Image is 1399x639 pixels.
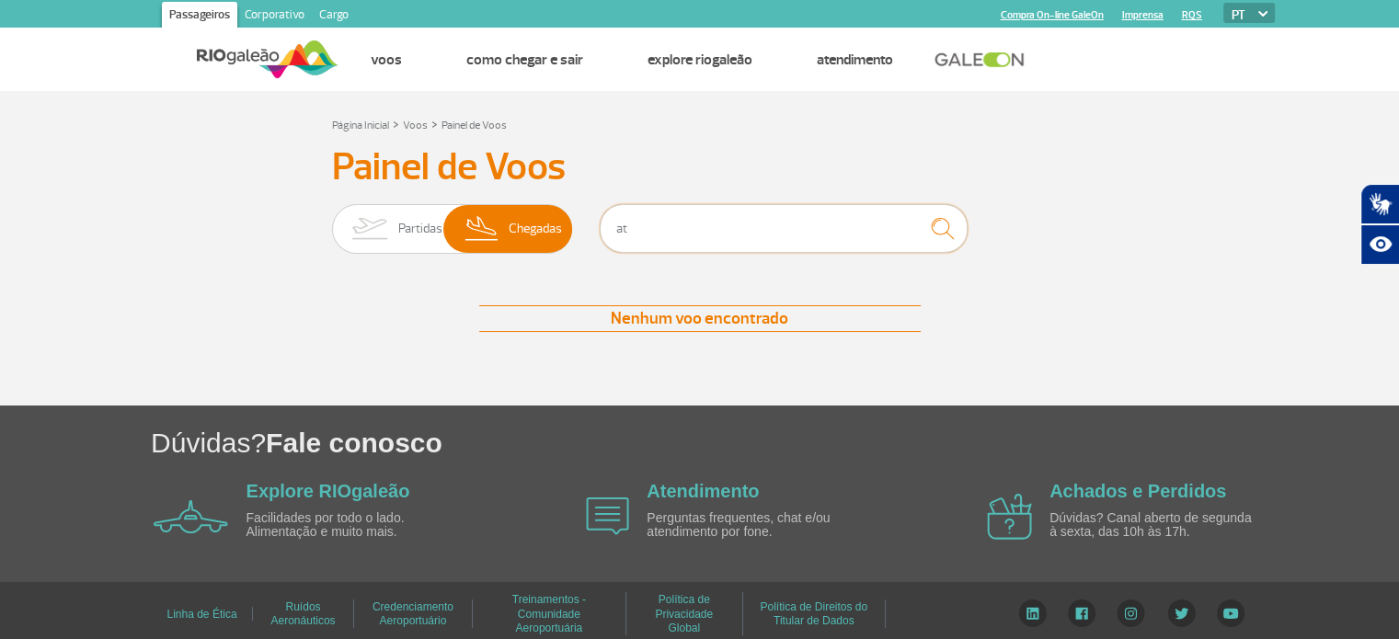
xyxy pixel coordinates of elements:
div: Plugin de acessibilidade da Hand Talk. [1360,184,1399,265]
img: slider-embarque [340,205,398,253]
span: Fale conosco [266,428,442,458]
a: Explore RIOgaleão [247,481,410,501]
button: Abrir tradutor de língua de sinais. [1360,184,1399,224]
span: Chegadas [509,205,562,253]
a: > [393,113,399,134]
a: Atendimento [817,51,893,69]
a: > [431,113,438,134]
h1: Dúvidas? [151,424,1399,462]
a: Corporativo [237,2,312,31]
a: Voos [403,119,428,132]
img: airplane icon [586,497,629,535]
p: Facilidades por todo o lado. Alimentação e muito mais. [247,511,458,540]
a: Ruídos Aeronáuticos [270,594,335,633]
p: Dúvidas? Canal aberto de segunda à sexta, das 10h às 17h. [1049,511,1261,540]
h3: Painel de Voos [332,144,1068,190]
a: Cargo [312,2,356,31]
p: Perguntas frequentes, chat e/ou atendimento por fone. [647,511,858,540]
a: Página Inicial [332,119,389,132]
a: Explore RIOgaleão [648,51,752,69]
a: Política de Direitos do Titular de Dados [760,594,867,633]
input: Voo, cidade ou cia aérea [600,204,968,253]
a: RQS [1182,9,1202,21]
a: Atendimento [647,481,759,501]
a: Como chegar e sair [466,51,583,69]
img: LinkedIn [1018,599,1047,627]
img: Facebook [1068,599,1095,627]
span: Partidas [398,205,442,253]
img: airplane icon [987,494,1032,540]
a: Compra On-line GaleOn [1001,9,1104,21]
a: Credenciamento Aeroportuário [373,594,453,633]
div: Nenhum voo encontrado [479,305,921,332]
a: Voos [371,51,402,69]
a: Passageiros [162,2,237,31]
a: Imprensa [1122,9,1164,21]
img: Instagram [1117,599,1145,627]
img: airplane icon [154,500,228,533]
a: Painel de Voos [441,119,507,132]
img: Twitter [1167,599,1196,627]
a: Linha de Ética [166,601,236,627]
img: YouTube [1217,599,1244,627]
button: Abrir recursos assistivos. [1360,224,1399,265]
a: Achados e Perdidos [1049,481,1226,501]
img: slider-desembarque [455,205,510,253]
